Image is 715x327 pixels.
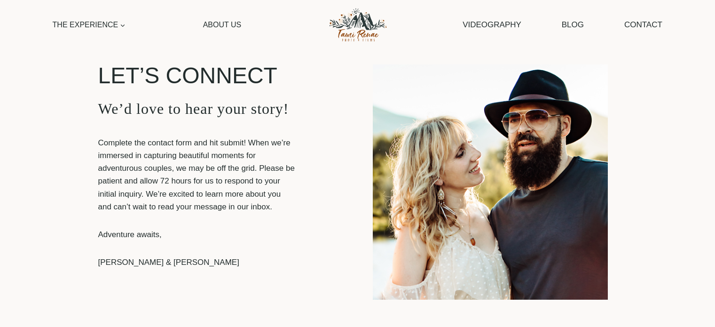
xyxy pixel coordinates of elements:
nav: Secondary [458,13,667,37]
span: The Experience [53,19,126,31]
nav: Primary [48,14,246,35]
a: The Experience [48,14,130,35]
a: Videography [458,13,526,37]
p: Adventure awaits, [98,228,296,241]
a: Blog [557,13,589,37]
h1: LET’S CONNECT [98,64,296,87]
h4: We’d love to hear your story! [98,98,296,129]
a: Contact [620,13,667,37]
a: About Us [198,14,246,35]
img: Tami Renae Photo & Films Logo [319,5,396,44]
p: Complete the contact form and hit submit! When we’re immersed in capturing beautiful moments for ... [98,136,296,213]
p: [PERSON_NAME] & [PERSON_NAME] [98,256,296,269]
